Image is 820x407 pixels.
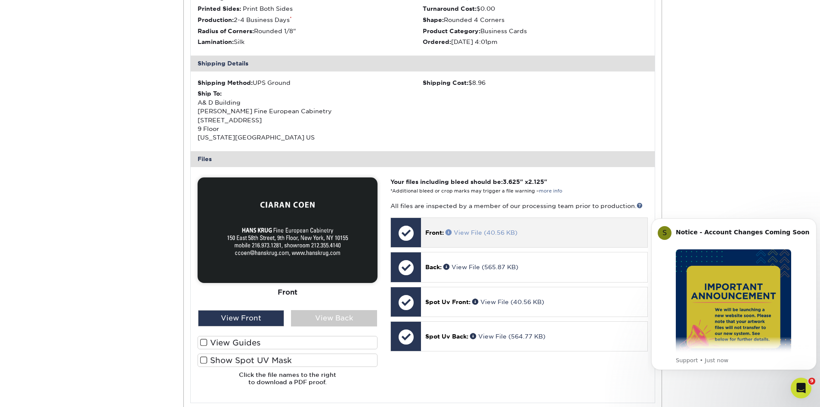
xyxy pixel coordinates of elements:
[198,310,284,326] div: View Front
[503,178,520,185] span: 3.625
[472,298,544,305] a: View File (40.56 KB)
[198,354,378,367] label: Show Spot UV Mask
[423,38,451,45] strong: Ordered:
[198,89,423,142] div: A& D Building [PERSON_NAME] Fine European Cabinetry [STREET_ADDRESS] 9 Floor [US_STATE][GEOGRAPHI...
[198,27,423,35] li: Rounded 1/8"
[425,333,468,340] span: Spot Uv Back:
[423,16,648,24] li: Rounded 4 Corners
[191,151,655,167] div: Files
[198,371,378,392] h6: Click the file names to the right to download a PDF proof.
[791,378,811,398] iframe: Intercom live chat
[191,56,655,71] div: Shipping Details
[198,28,254,34] strong: Radius of Corners:
[425,229,444,236] span: Front:
[446,229,517,236] a: View File (40.56 KB)
[423,79,468,86] strong: Shipping Cost:
[198,16,234,23] strong: Production:
[423,5,477,12] strong: Turnaround Cost:
[243,5,293,12] span: Print Both Sides
[198,16,423,24] li: 2-4 Business Days
[528,178,544,185] span: 2.125
[198,90,222,97] strong: Ship To:
[390,202,647,210] p: All files are inspected by a member of our processing team prior to production.
[539,188,562,194] a: more info
[198,5,241,12] strong: Printed Sides:
[443,264,518,270] a: View File (565.87 KB)
[423,78,648,87] div: $8.96
[423,28,480,34] strong: Product Category:
[425,264,442,270] span: Back:
[425,298,470,305] span: Spot Uv Front:
[423,4,648,13] li: $0.00
[808,378,815,385] span: 9
[390,178,547,185] strong: Your files including bleed should be: " x "
[390,188,562,194] small: *Additional bleed or crop marks may trigger a file warning –
[648,205,820,384] iframe: Intercom notifications message
[2,381,73,404] iframe: Google Customer Reviews
[198,38,234,45] strong: Lamination:
[198,78,423,87] div: UPS Ground
[470,333,545,340] a: View File (564.77 KB)
[198,79,253,86] strong: Shipping Method:
[423,16,444,23] strong: Shape:
[198,336,378,349] label: View Guides
[291,310,377,326] div: View Back
[198,283,378,301] div: Front
[423,37,648,46] li: [DATE] 4:01pm
[198,37,423,46] li: Silk
[423,27,648,35] li: Business Cards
